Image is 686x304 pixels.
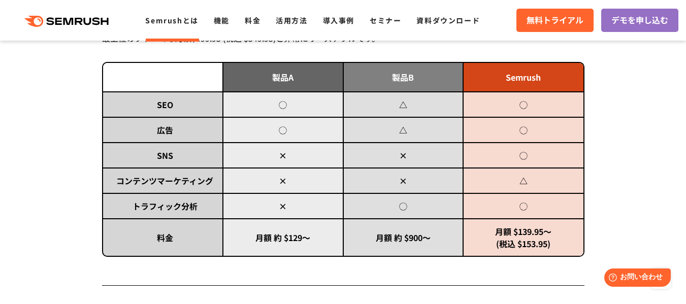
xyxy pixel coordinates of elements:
td: 月額 約 $900～ [343,219,464,256]
td: 月額 $139.95～ (税込 $153.95) [463,219,583,256]
a: デモを申し込む [601,9,678,32]
td: Semrush [463,63,583,92]
td: 広告 [103,117,223,143]
a: 資料ダウンロード [416,15,480,25]
td: ◯ [463,117,583,143]
iframe: Help widget launcher [596,264,675,293]
td: SEO [103,92,223,117]
td: ◯ [343,193,464,219]
td: × [223,168,343,193]
td: △ [343,117,464,143]
td: ◯ [463,193,583,219]
span: デモを申し込む [611,14,668,27]
td: 料金 [103,219,223,256]
td: × [343,168,464,193]
a: 活用方法 [276,15,307,25]
td: ◯ [463,92,583,117]
td: 製品B [343,63,464,92]
td: ◯ [463,143,583,168]
a: セミナー [370,15,401,25]
td: コンテンツマーケティング [103,168,223,193]
a: 導入事例 [323,15,354,25]
td: 月額 約 $129～ [223,219,343,256]
a: 料金 [245,15,260,25]
span: 無料トライアル [527,14,583,27]
a: Semrushとは [145,15,198,25]
td: トラフィック分析 [103,193,223,219]
td: × [223,193,343,219]
td: △ [463,168,583,193]
td: 製品A [223,63,343,92]
td: ◯ [223,117,343,143]
a: 機能 [214,15,230,25]
td: △ [343,92,464,117]
td: × [343,143,464,168]
td: × [223,143,343,168]
td: SNS [103,143,223,168]
td: ◯ [223,92,343,117]
a: 無料トライアル [516,9,594,32]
